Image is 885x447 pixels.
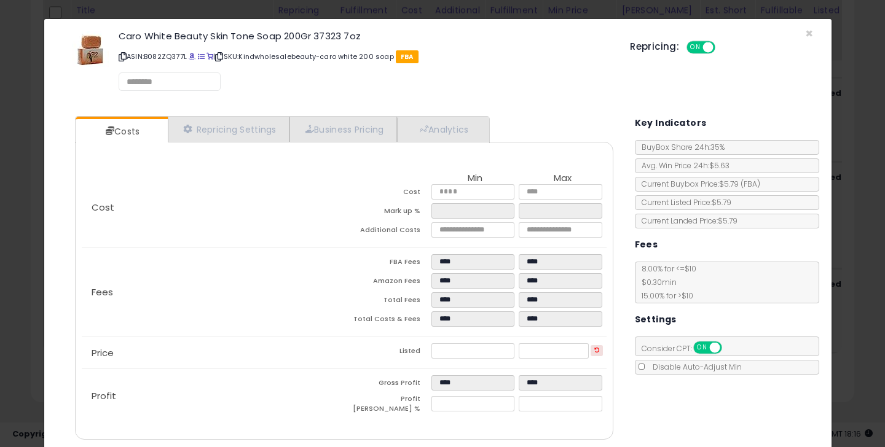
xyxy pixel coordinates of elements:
span: Consider CPT: [635,343,738,354]
p: ASIN: B082ZQ377L | SKU: Kindwholesalebeauty-caro white 200 soap [119,47,612,66]
p: Price [82,348,344,358]
span: OFF [714,42,733,53]
p: Fees [82,287,344,297]
span: BuyBox Share 24h: 35% [635,142,725,152]
h5: Repricing: [630,42,679,52]
h5: Settings [635,312,677,327]
td: Total Fees [344,292,431,311]
h5: Fees [635,237,658,252]
span: Avg. Win Price 24h: $5.63 [635,160,730,171]
th: Min [431,173,519,184]
a: Repricing Settings [168,117,289,142]
a: Business Pricing [289,117,397,142]
td: Additional Costs [344,222,431,241]
td: Cost [344,184,431,203]
a: Costs [76,119,167,144]
span: Current Buybox Price: [635,179,760,189]
a: Analytics [397,117,488,142]
th: Max [519,173,606,184]
h5: Key Indicators [635,115,707,131]
span: Current Listed Price: $5.79 [635,197,731,208]
p: Cost [82,203,344,212]
td: Listed [344,343,431,362]
span: OFF [720,343,739,353]
span: Disable Auto-Adjust Min [647,362,742,372]
p: Profit [82,391,344,401]
span: Current Landed Price: $5.79 [635,216,737,226]
td: Gross Profit [344,375,431,394]
span: $5.79 [719,179,760,189]
span: × [805,25,813,42]
td: Mark up % [344,203,431,222]
img: 41iifNkd4pL._SL60_.jpg [72,31,109,67]
span: FBA [396,50,419,63]
span: ON [688,42,703,53]
h3: Caro White Beauty Skin Tone Soap 200Gr 37323 7oz [119,31,612,41]
td: Amazon Fees [344,273,431,292]
td: FBA Fees [344,254,431,273]
span: 15.00 % for > $10 [635,290,693,301]
td: Profit [PERSON_NAME] % [344,394,431,417]
span: ( FBA ) [741,179,760,189]
a: All offer listings [198,52,205,61]
span: 8.00 % for <= $10 [635,263,696,301]
span: $0.30 min [635,277,677,287]
a: BuyBox page [189,52,195,61]
td: Total Costs & Fees [344,311,431,330]
span: ON [694,343,710,353]
a: Your listing only [206,52,213,61]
